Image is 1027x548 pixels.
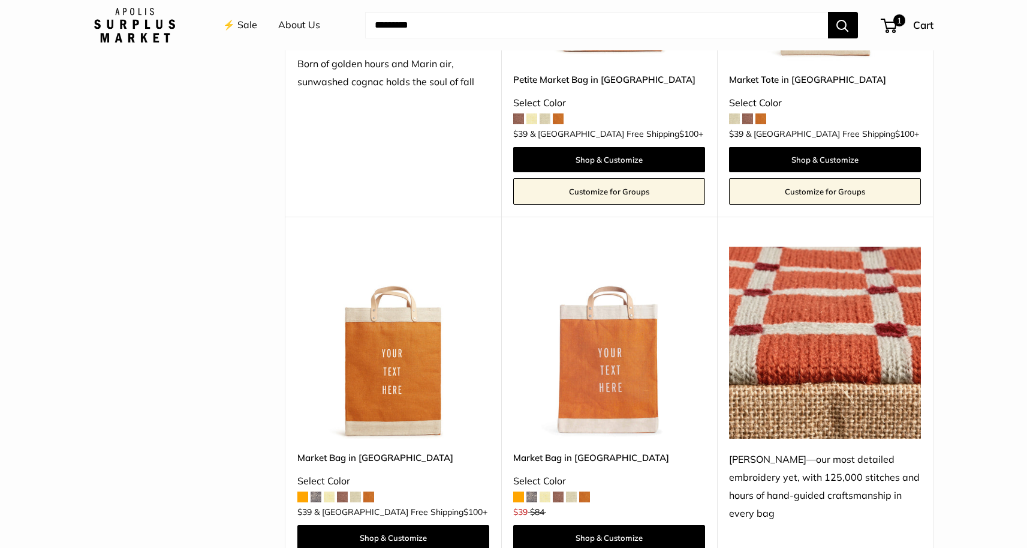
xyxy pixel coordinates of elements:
[729,128,743,139] span: $39
[513,178,705,205] a: Customize for Groups
[729,178,921,205] a: Customize for Groups
[463,507,483,517] span: $100
[513,247,705,439] a: description_Make it yours with custom, printed text.Market Bag in Citrus
[729,247,921,439] img: Chenille—our most detailed embroidery yet, with 125,000 stitches and hours of hand-guided craftsm...
[895,128,914,139] span: $100
[223,16,257,34] a: ⚡️ Sale
[882,16,933,35] a: 1 Cart
[94,8,175,43] img: Apolis: Surplus Market
[513,451,705,465] a: Market Bag in [GEOGRAPHIC_DATA]
[729,94,921,112] div: Select Color
[913,19,933,31] span: Cart
[278,16,320,34] a: About Us
[365,12,828,38] input: Search...
[297,247,489,439] img: Market Bag in Cognac
[513,247,705,439] img: description_Make it yours with custom, printed text.
[297,451,489,465] a: Market Bag in [GEOGRAPHIC_DATA]
[513,94,705,112] div: Select Color
[679,128,698,139] span: $100
[746,130,919,138] span: & [GEOGRAPHIC_DATA] Free Shipping +
[729,73,921,86] a: Market Tote in [GEOGRAPHIC_DATA]
[297,472,489,490] div: Select Color
[893,14,905,26] span: 1
[828,12,858,38] button: Search
[513,147,705,172] a: Shop & Customize
[297,247,489,439] a: Market Bag in CognacMarket Bag in Cognac
[297,55,489,91] div: Born of golden hours and Marin air, sunwashed cognac holds the soul of fall
[530,130,703,138] span: & [GEOGRAPHIC_DATA] Free Shipping +
[297,507,312,517] span: $39
[513,472,705,490] div: Select Color
[729,147,921,172] a: Shop & Customize
[729,451,921,523] div: [PERSON_NAME]—our most detailed embroidery yet, with 125,000 stitches and hours of hand-guided cr...
[513,128,528,139] span: $39
[314,508,487,516] span: & [GEOGRAPHIC_DATA] Free Shipping +
[513,73,705,86] a: Petite Market Bag in [GEOGRAPHIC_DATA]
[530,507,544,517] span: $84
[513,507,528,517] span: $39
